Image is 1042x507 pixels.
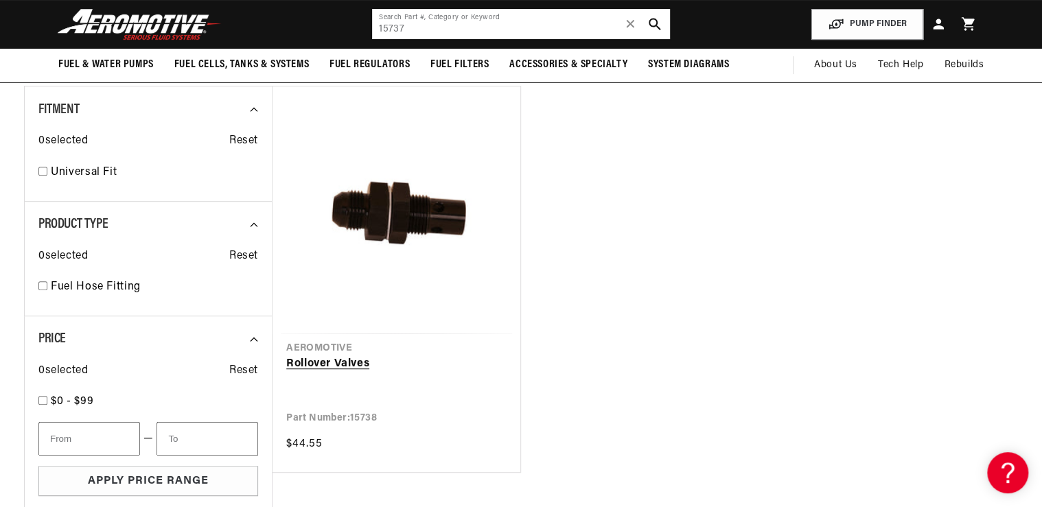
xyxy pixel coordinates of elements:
span: Fuel Regulators [329,58,410,72]
a: Rollover Valves [286,355,507,373]
summary: Accessories & Specialty [499,49,638,81]
span: Fitment [38,103,79,117]
span: Fuel Filters [430,58,489,72]
summary: Tech Help [868,49,934,82]
a: Universal Fit [51,164,258,182]
summary: Fuel Filters [420,49,499,81]
summary: Fuel Cells, Tanks & Systems [164,49,319,81]
span: $0 - $99 [51,396,93,407]
input: To [157,422,258,456]
span: Fuel Cells, Tanks & Systems [174,58,309,72]
span: Price [38,332,66,346]
input: From [38,422,140,456]
span: Fuel & Water Pumps [58,58,154,72]
span: ✕ [624,13,636,35]
button: Apply Price Range [38,466,258,497]
button: search button [640,9,670,39]
span: About Us [814,60,857,70]
summary: System Diagrams [638,49,739,81]
input: Search by Part Number, Category or Keyword [372,9,670,39]
span: Reset [229,132,258,150]
a: About Us [804,49,868,82]
span: 0 selected [38,362,88,380]
summary: Fuel Regulators [319,49,420,81]
summary: Fuel & Water Pumps [48,49,164,81]
img: Aeromotive [54,8,225,40]
span: System Diagrams [648,58,729,72]
span: Rebuilds [944,58,984,73]
a: Fuel Hose Fitting [51,279,258,296]
span: Accessories & Specialty [509,58,627,72]
button: PUMP FINDER [811,9,923,40]
span: Tech Help [878,58,923,73]
span: Reset [229,362,258,380]
span: Product Type [38,217,108,231]
span: — [143,430,154,448]
span: 0 selected [38,248,88,266]
span: 0 selected [38,132,88,150]
summary: Rebuilds [934,49,994,82]
span: Reset [229,248,258,266]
